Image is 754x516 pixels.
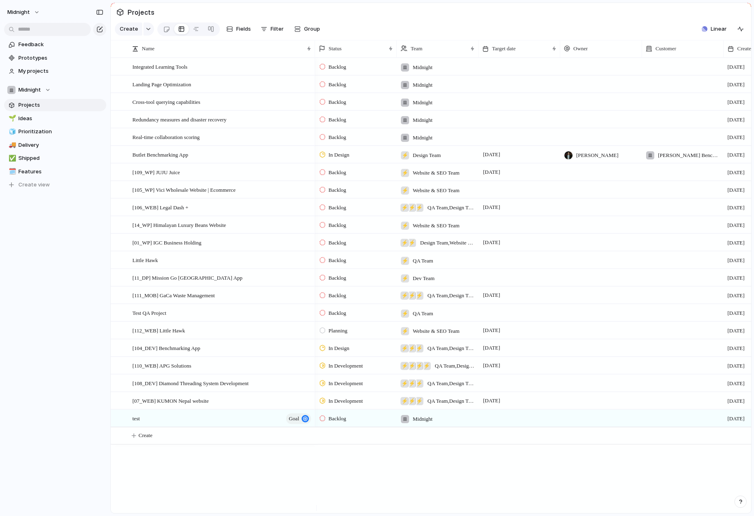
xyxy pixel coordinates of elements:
[400,397,409,405] div: ⚡
[413,310,433,318] span: QA Team
[400,344,409,352] div: ⚡
[408,379,416,388] div: ⚡
[289,413,299,424] span: goal
[711,25,727,33] span: Linear
[132,114,226,124] span: Redundancy measures and disaster recovery
[4,99,106,111] a: Projects
[401,169,409,177] div: ⚡
[481,238,502,247] span: [DATE]
[413,274,434,283] span: Dev Team
[4,166,106,178] a: 🗓️Features
[132,290,215,300] span: [111_MOB] GaCa Waste Management
[401,257,409,265] div: ⚡
[132,325,185,335] span: [112_WEB] Little Hawk
[7,154,16,162] button: ✅
[481,343,502,353] span: [DATE]
[4,84,106,96] button: Midnight
[329,379,363,388] span: In Development
[329,151,349,159] span: In Design
[120,25,138,33] span: Create
[413,63,432,72] span: Midnight
[576,151,618,159] span: [PERSON_NAME]
[4,179,106,191] button: Create view
[223,22,254,36] button: Fields
[329,133,346,141] span: Backlog
[400,204,409,212] div: ⚡
[727,81,745,89] span: [DATE]
[18,54,103,62] span: Prototypes
[401,151,409,159] div: ⚡
[236,25,251,33] span: Fields
[727,379,745,388] span: [DATE]
[115,22,142,36] button: Create
[415,344,423,352] div: ⚡
[727,116,745,124] span: [DATE]
[408,239,416,247] div: ⚡
[132,202,188,212] span: [106_WEB] Legal Dash +
[7,128,16,136] button: 🧊
[126,5,156,20] span: Projects
[427,397,475,405] span: QA Team , Design Team , Website & SEO Team
[18,40,103,49] span: Feedback
[329,239,346,247] span: Backlog
[427,379,475,388] span: QA Team , Design Team , Dev Team
[290,22,324,36] button: Group
[9,140,14,150] div: 🚚
[408,344,416,352] div: ⚡
[481,361,502,370] span: [DATE]
[423,362,431,370] div: ⚡
[727,344,745,352] span: [DATE]
[4,112,106,125] div: 🌱Ideas
[329,45,342,53] span: Status
[329,256,346,265] span: Backlog
[400,292,409,300] div: ⚡
[4,126,106,138] a: 🧊Prioritization
[727,204,745,212] span: [DATE]
[139,431,152,440] span: Create
[4,52,106,64] a: Prototypes
[481,325,502,335] span: [DATE]
[727,151,745,159] span: [DATE]
[329,292,346,300] span: Backlog
[435,362,475,370] span: QA Team , Design Team , Website & SEO Team , Dev Team
[132,185,235,194] span: [105_WP] Vici Wholesale Website | Ecommerce
[132,220,226,229] span: [14_WP] Himalayan Luxury Beans Website
[132,167,180,177] span: [109_WP] JUJU Juice
[727,256,745,265] span: [DATE]
[401,186,409,195] div: ⚡
[329,81,346,89] span: Backlog
[329,186,346,194] span: Backlog
[7,114,16,123] button: 🌱
[329,116,346,124] span: Backlog
[727,221,745,229] span: [DATE]
[400,379,409,388] div: ⚡
[481,202,502,212] span: [DATE]
[9,127,14,137] div: 🧊
[573,45,588,53] span: Owner
[329,168,346,177] span: Backlog
[413,327,459,335] span: Website & SEO Team
[132,97,200,106] span: Cross-tool querying capabilities
[4,38,106,51] a: Feedback
[132,361,191,370] span: [110_WEB] APG Solutions
[698,23,730,35] button: Linear
[727,362,745,370] span: [DATE]
[7,168,16,176] button: 🗓️
[132,238,201,247] span: [01_WP] IGC Business Holding
[132,308,166,317] span: Test QA Project
[329,344,349,352] span: In Design
[413,116,432,124] span: Midnight
[9,154,14,163] div: ✅
[132,62,188,71] span: Integrated Learning Tools
[427,344,475,352] span: QA Team , Design Team , Dev Team
[4,6,44,19] button: Midnight
[415,379,423,388] div: ⚡
[413,151,441,159] span: Design Team
[132,413,140,423] span: test
[132,396,209,405] span: [07_WEB] KUMON Nepal website
[132,150,188,159] span: Butlet Benchmarking App
[408,397,416,405] div: ⚡
[727,63,745,71] span: [DATE]
[4,152,106,164] a: ✅Shipped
